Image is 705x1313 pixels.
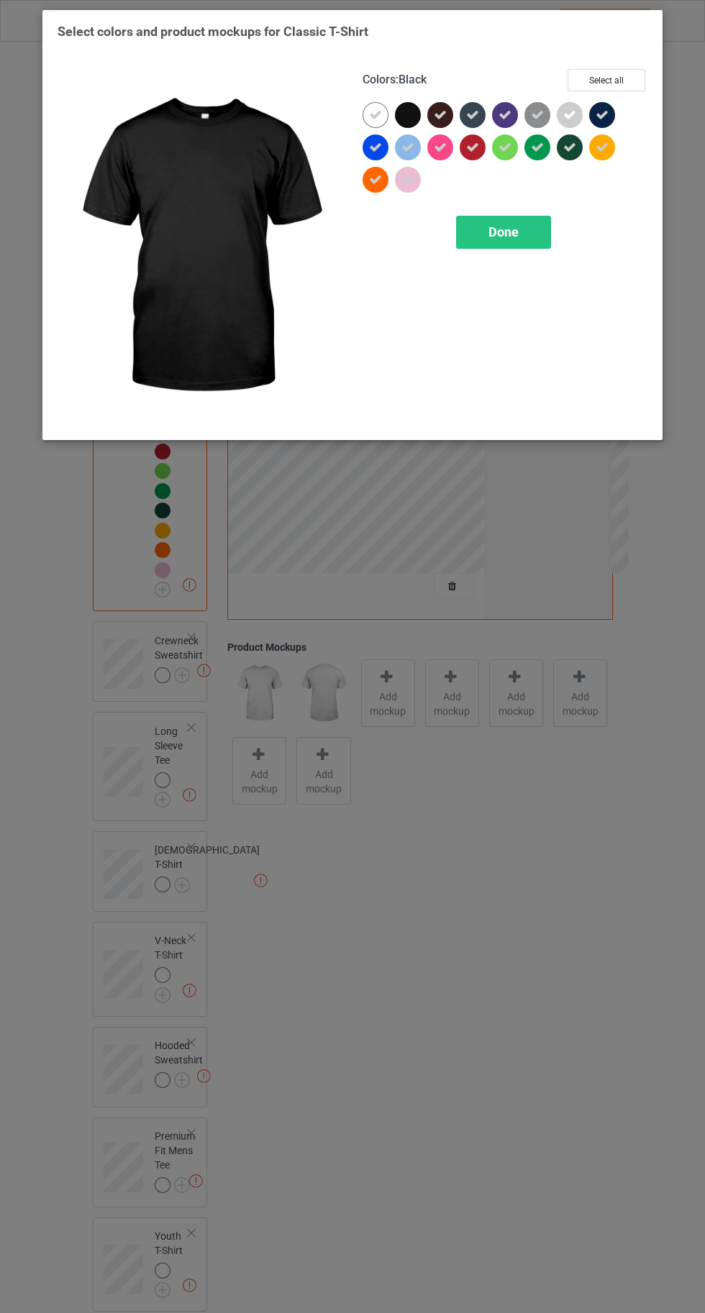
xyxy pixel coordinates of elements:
[568,69,645,91] button: Select all
[58,24,368,39] span: Select colors and product mockups for Classic T-Shirt
[58,69,342,425] img: regular.jpg
[363,73,427,88] h4: :
[488,224,519,239] span: Done
[363,73,396,86] span: Colors
[524,102,550,128] img: heather_texture.png
[399,73,427,86] span: Black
